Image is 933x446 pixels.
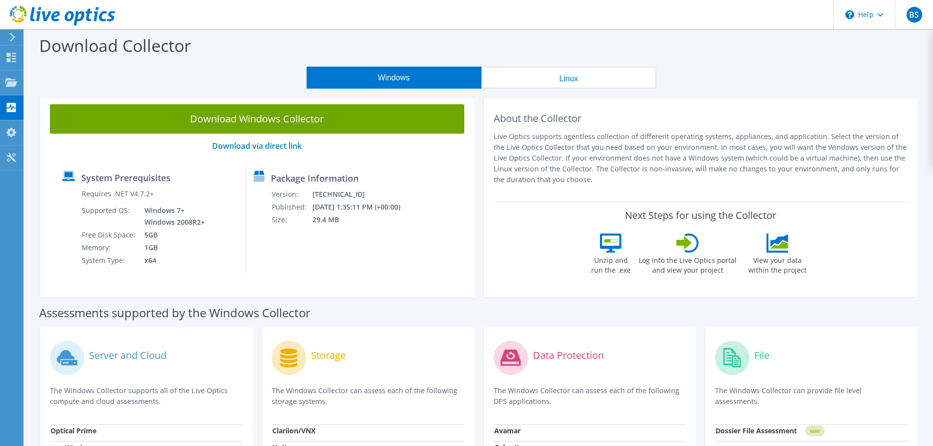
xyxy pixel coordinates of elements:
[81,173,170,183] label: System Prerequisites
[638,253,737,275] label: Log into the Live Optics portal and view your project
[81,241,137,254] td: Memory:
[50,104,464,134] a: Download Windows Collector
[50,426,96,435] strong: Optical Prime
[311,351,346,360] label: Storage
[89,351,167,360] label: Server and Cloud
[312,213,413,226] td: 29.4 MB
[312,201,413,213] td: [DATE] 1:35:11 PM (+00:00)
[754,351,769,360] label: File
[137,229,207,241] td: 5GB
[271,188,312,201] td: Version:
[271,173,359,183] label: Package Information
[271,213,312,226] td: Size:
[715,385,908,407] p: The Windows Collector can provide file level assessments.
[494,426,521,435] strong: Avamar
[39,34,191,57] label: Download Collector
[81,204,137,229] td: Supported OS:
[50,385,242,407] p: The Windows Collector supports all of the Live Optics compute and cloud assessments.
[137,254,207,267] td: x64
[39,308,311,318] label: Assessments supported by the Windows Collector
[312,188,413,201] td: [TECHNICAL_ID]
[481,67,656,89] button: Linux
[137,241,207,254] td: 1GB
[494,113,908,124] h2: About the Collector
[588,253,633,275] label: Unzip and run the .exe
[716,426,797,435] strong: Dossier File Assessment
[81,229,137,241] td: Free Disk Space:
[307,67,481,89] button: Windows
[742,253,813,275] label: View your data within the project
[625,210,776,221] label: Next Steps for using the Collector
[137,204,207,229] td: Windows 7+ Windows 2008R2+
[212,141,302,151] a: Download via direct link
[272,426,315,435] strong: Clariion/VNX
[533,351,604,360] label: Data Protection
[271,201,312,213] td: Published:
[810,428,820,434] tspan: NEW!
[82,189,154,199] label: Requires .NET V4.7.2+
[272,385,464,407] p: The Windows Collector can assess each of the following storage systems.
[494,131,908,185] p: Live Optics supports agentless collection of different operating systems, appliances, and applica...
[81,254,137,267] td: System Type:
[907,7,922,23] span: BS
[845,10,854,19] svg: \n
[494,385,686,407] p: The Windows Collector can assess each of the following DPS applications.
